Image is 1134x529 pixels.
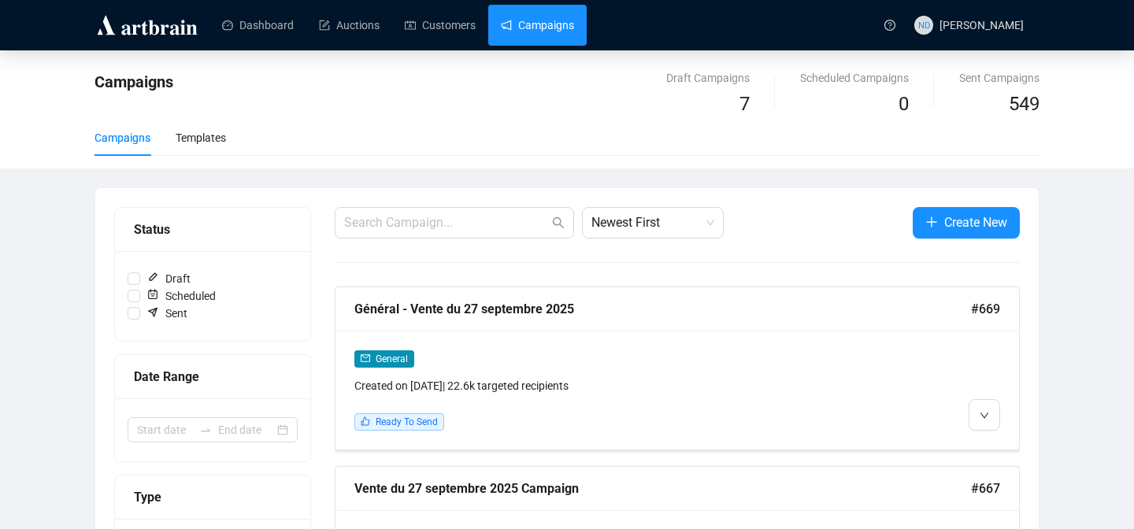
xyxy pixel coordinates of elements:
[980,411,989,420] span: down
[199,424,212,436] span: swap-right
[94,129,150,146] div: Campaigns
[666,69,750,87] div: Draft Campaigns
[344,213,549,232] input: Search Campaign...
[134,367,291,387] div: Date Range
[884,20,895,31] span: question-circle
[501,5,574,46] a: Campaigns
[405,5,476,46] a: Customers
[361,416,370,426] span: like
[376,416,438,427] span: Ready To Send
[739,93,750,115] span: 7
[335,287,1020,450] a: Général - Vente du 27 septembre 2025#669mailGeneralCreated on [DATE]| 22.6k targeted recipientsli...
[552,216,565,229] span: search
[1009,93,1039,115] span: 549
[134,220,291,239] div: Status
[199,424,212,436] span: to
[137,421,193,438] input: Start date
[94,72,173,91] span: Campaigns
[319,5,380,46] a: Auctions
[354,299,971,319] div: Général - Vente du 27 septembre 2025
[913,207,1020,239] button: Create New
[354,377,836,394] div: Created on [DATE] | 22.6k targeted recipients
[361,353,370,363] span: mail
[959,69,1039,87] div: Sent Campaigns
[134,487,291,507] div: Type
[899,93,909,115] span: 0
[354,479,971,498] div: Vente du 27 septembre 2025 Campaign
[591,208,714,238] span: Newest First
[944,213,1007,232] span: Create New
[800,69,909,87] div: Scheduled Campaigns
[140,270,197,287] span: Draft
[140,287,222,305] span: Scheduled
[218,421,274,438] input: End date
[376,353,408,364] span: General
[971,479,1000,498] span: #667
[917,18,929,32] span: ND
[971,299,1000,319] span: #669
[925,216,938,228] span: plus
[140,305,194,322] span: Sent
[176,129,226,146] div: Templates
[94,13,200,38] img: logo
[222,5,294,46] a: Dashboard
[939,19,1024,31] span: [PERSON_NAME]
